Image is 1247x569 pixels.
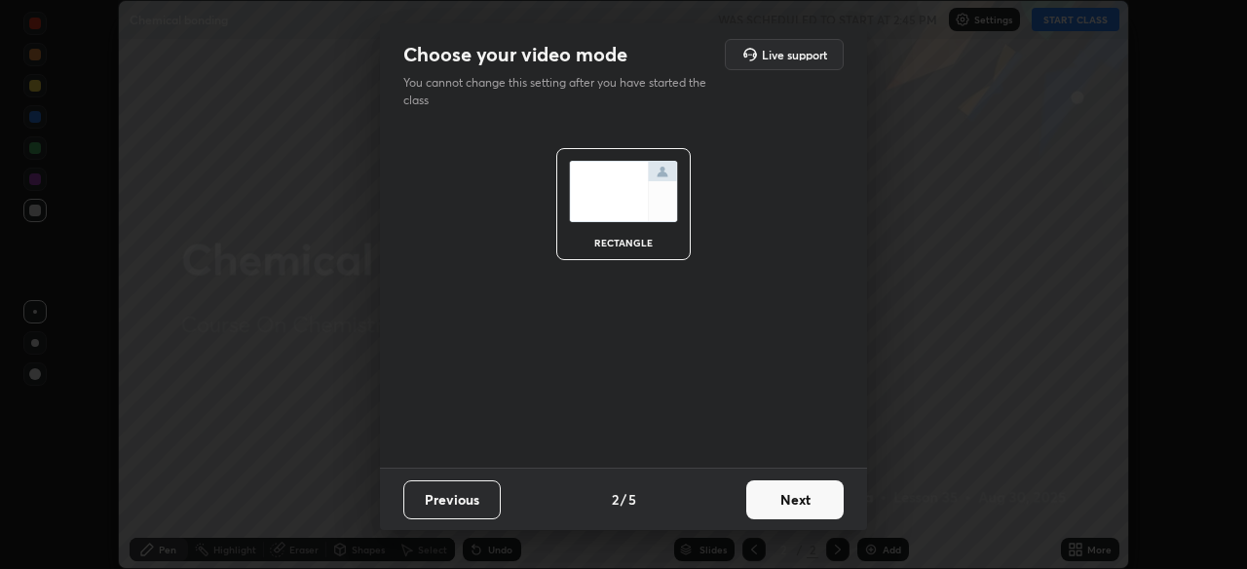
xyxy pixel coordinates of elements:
[746,480,844,519] button: Next
[403,74,719,109] p: You cannot change this setting after you have started the class
[628,489,636,510] h4: 5
[762,49,827,60] h5: Live support
[621,489,626,510] h4: /
[403,480,501,519] button: Previous
[569,161,678,222] img: normalScreenIcon.ae25ed63.svg
[403,42,627,67] h2: Choose your video mode
[612,489,619,510] h4: 2
[585,238,662,247] div: rectangle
